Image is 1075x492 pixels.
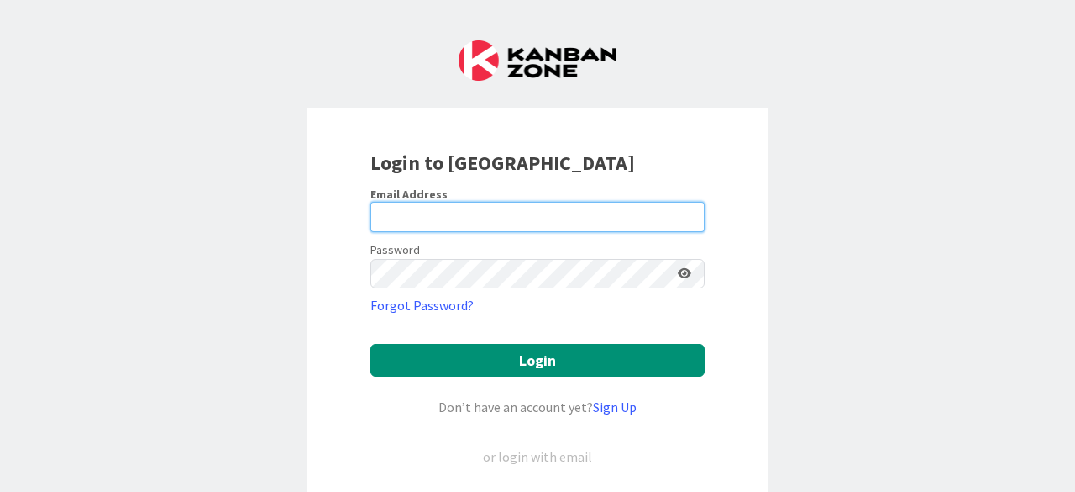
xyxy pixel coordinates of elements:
div: or login with email [479,447,596,467]
a: Sign Up [593,399,637,415]
button: Login [370,344,705,377]
div: Don’t have an account yet? [370,397,705,417]
img: Kanban Zone [459,40,616,81]
a: Forgot Password? [370,295,474,315]
label: Password [370,241,420,259]
label: Email Address [370,187,448,202]
b: Login to [GEOGRAPHIC_DATA] [370,150,635,176]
